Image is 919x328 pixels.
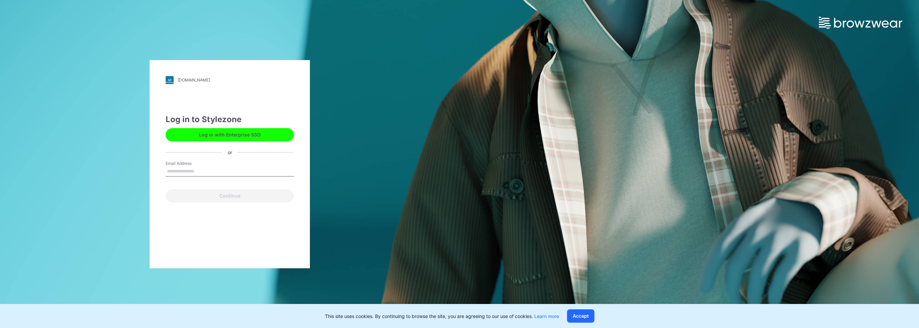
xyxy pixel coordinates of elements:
button: Accept [567,309,594,323]
a: Learn more [534,313,559,319]
div: or [222,149,237,156]
label: Email Address [166,160,212,167]
div: [DOMAIN_NAME] [178,77,210,82]
img: stylezone-logo.562084cfcfab977791bfbf7441f1a819.svg [166,76,174,84]
img: browzwear-logo.e42bd6dac1945053ebaf764b6aa21510.svg [819,17,902,29]
a: [DOMAIN_NAME] [166,76,294,84]
button: Log in with Enterprise SSO [166,128,294,141]
div: Log in to Stylezone [166,113,294,125]
p: This site uses cookies. By continuing to browse the site, you are agreeing to our use of cookies. [325,313,559,320]
keeper-lock: Open Keeper Popup [285,167,293,175]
